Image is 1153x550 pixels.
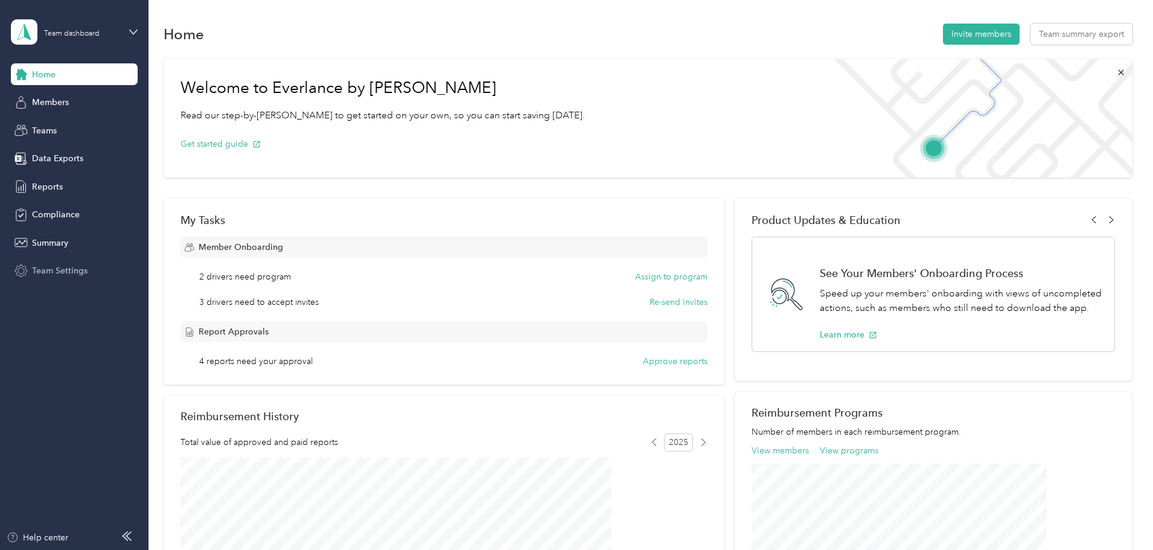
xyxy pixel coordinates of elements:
span: Member Onboarding [199,241,283,254]
span: Teams [32,124,57,137]
span: Total value of approved and paid reports [180,436,338,449]
span: 2 drivers need program [199,270,291,283]
div: Team dashboard [44,30,100,37]
span: Members [32,96,69,109]
button: Approve reports [643,355,707,368]
button: Assign to program [635,270,707,283]
div: My Tasks [180,214,707,226]
h1: Welcome to Everlance by [PERSON_NAME] [180,78,585,98]
span: Compliance [32,208,80,221]
button: Re-send invites [650,296,707,309]
span: 2025 [664,433,693,452]
span: Team Settings [32,264,88,277]
p: Speed up your members' onboarding with views of uncompleted actions, such as members who still ne... [820,286,1102,316]
h2: Reimbursement Programs [752,406,1115,419]
span: Reports [32,181,63,193]
button: Help center [7,531,68,544]
span: 3 drivers need to accept invites [199,296,319,309]
p: Number of members in each reimbursement program. [752,426,1115,438]
span: Product Updates & Education [752,214,901,226]
button: Learn more [820,328,877,341]
h1: Home [164,28,204,40]
span: Summary [32,237,68,249]
button: View members [752,444,809,457]
p: Read our step-by-[PERSON_NAME] to get started on your own, so you can start saving [DATE]. [180,108,585,123]
span: Home [32,68,56,81]
button: Team summary export [1030,24,1132,45]
h1: See Your Members' Onboarding Process [820,267,1102,280]
span: 4 reports need your approval [199,355,313,368]
img: Welcome to everlance [822,59,1132,177]
button: Get started guide [180,138,261,150]
iframe: Everlance-gr Chat Button Frame [1085,482,1153,550]
h2: Reimbursement History [180,410,299,423]
span: Data Exports [32,152,83,165]
button: View programs [820,444,878,457]
button: Invite members [943,24,1020,45]
span: Report Approvals [199,325,269,338]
